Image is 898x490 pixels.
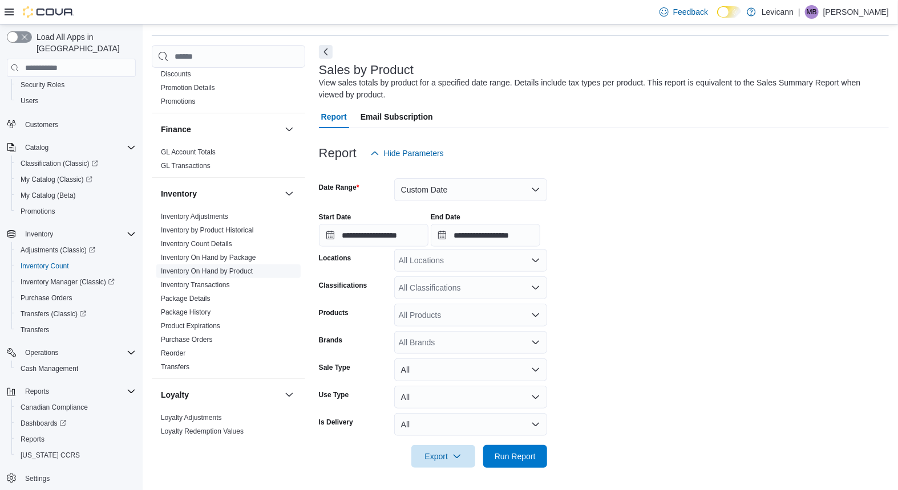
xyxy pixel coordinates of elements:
span: Inventory Manager (Classic) [21,277,115,287]
span: Package Details [161,294,211,303]
button: Custom Date [394,178,547,201]
button: Customers [2,116,140,132]
a: Discounts [161,70,191,78]
button: All [394,358,547,381]
span: Inventory On Hand by Package [161,253,256,262]
span: Users [16,94,136,108]
span: Customers [25,120,58,129]
button: Catalog [21,141,53,154]
span: Transfers (Classic) [21,309,86,318]
button: Inventory [2,226,140,242]
a: Security Roles [16,78,69,92]
p: Levicann [762,5,794,19]
span: Operations [21,346,136,360]
span: Security Roles [16,78,136,92]
button: Settings [2,470,140,487]
span: Classification (Classic) [16,157,136,170]
span: My Catalog (Classic) [21,175,92,184]
span: Inventory Count [16,259,136,273]
a: Promotions [16,205,60,218]
button: Inventory [282,187,296,201]
label: Is Delivery [319,418,353,427]
button: Hide Parameters [366,142,448,165]
div: Discounts & Promotions [152,67,305,113]
button: Inventory [161,188,280,199]
span: MB [807,5,817,19]
span: Inventory Transactions [161,280,230,289]
img: Cova [23,6,74,18]
label: End Date [431,213,460,222]
h3: Loyalty [161,389,189,401]
span: Inventory On Hand by Product [161,267,253,276]
h3: Sales by Product [319,63,414,77]
a: Classification (Classic) [16,157,103,170]
a: Inventory On Hand by Product [161,267,253,275]
a: Purchase Orders [16,291,77,305]
a: Inventory Count Details [161,240,232,248]
span: Washington CCRS [16,448,136,462]
span: Cash Management [16,362,136,375]
span: Inventory [21,227,136,241]
button: Cash Management [11,361,140,377]
button: Security Roles [11,77,140,93]
span: Product Expirations [161,321,220,330]
span: GL Account Totals [161,148,216,157]
a: Purchase Orders [161,336,213,344]
a: Classification (Classic) [11,156,140,171]
span: Promotions [161,97,196,106]
button: Reports [11,431,140,447]
a: My Catalog (Classic) [16,173,97,186]
button: Next [319,45,333,59]
button: Reports [21,385,54,398]
a: My Catalog (Beta) [16,189,80,202]
button: All [394,386,547,409]
a: Inventory by Product Historical [161,226,254,234]
a: [US_STATE] CCRS [16,448,84,462]
input: Press the down key to open a popover containing a calendar. [431,224,540,247]
button: Operations [2,345,140,361]
a: Users [16,94,43,108]
a: Transfers (Classic) [16,307,91,321]
label: Date Range [319,183,359,192]
input: Dark Mode [717,6,741,18]
button: All [394,413,547,436]
a: Inventory Transactions [161,281,230,289]
button: Open list of options [531,283,540,292]
a: Transfers [16,323,54,337]
h3: Finance [161,124,191,135]
span: Transfers [21,325,49,334]
span: Classification (Classic) [21,159,98,168]
span: Adjustments (Classic) [21,246,95,255]
span: Purchase Orders [16,291,136,305]
a: Promotions [161,97,196,105]
button: Loyalty [161,389,280,401]
a: Loyalty Redemption Values [161,427,244,435]
p: | [798,5,800,19]
span: Loyalty Redemption Values [161,427,244,436]
span: Inventory by Product Historical [161,226,254,235]
button: [US_STATE] CCRS [11,447,140,463]
button: Catalog [2,140,140,156]
span: Users [21,96,38,105]
input: Press the down key to open a popover containing a calendar. [319,224,428,247]
label: Locations [319,254,351,263]
label: Classifications [319,281,367,290]
a: Inventory Count [16,259,74,273]
a: Package History [161,308,211,316]
span: Purchase Orders [161,335,213,344]
div: Loyalty [152,411,305,443]
span: Dashboards [16,416,136,430]
button: Inventory Count [11,258,140,274]
span: Settings [21,471,136,485]
label: Start Date [319,213,351,222]
a: Promotion Details [161,84,215,92]
span: Security Roles [21,80,64,89]
div: Mina Boghdady [805,5,819,19]
a: Transfers [161,363,189,371]
span: Canadian Compliance [21,403,88,412]
span: Inventory [25,230,53,239]
button: Canadian Compliance [11,399,140,415]
button: Export [411,445,475,468]
a: GL Account Totals [161,148,216,156]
